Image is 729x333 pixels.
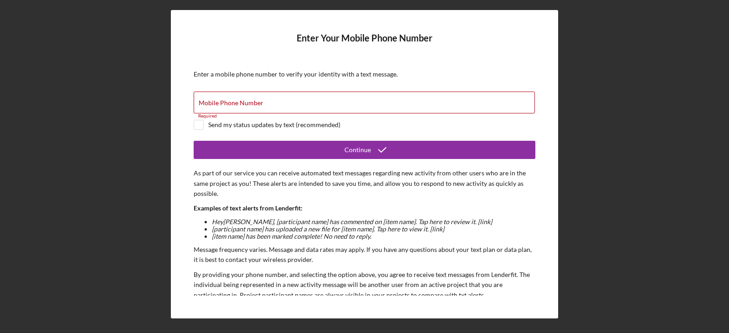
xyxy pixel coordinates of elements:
[208,121,340,128] div: Send my status updates by text (recommended)
[194,270,535,300] p: By providing your phone number, and selecting the option above, you agree to receive text message...
[194,33,535,57] h4: Enter Your Mobile Phone Number
[212,225,535,233] li: [participant name] has uploaded a new file for [item name]. Tap here to view it. [link]
[212,218,535,225] li: Hey [PERSON_NAME] , [participant name] has commented on [item name]. Tap here to review it. [link]
[194,168,535,199] p: As part of our service you can receive automated text messages regarding new activity from other ...
[199,99,263,107] label: Mobile Phone Number
[212,233,535,240] li: [item name] has been marked complete! No need to reply.
[194,203,535,213] p: Examples of text alerts from Lenderfit:
[194,71,535,78] div: Enter a mobile phone number to verify your identity with a text message.
[344,141,371,159] div: Continue
[194,245,535,265] p: Message frequency varies. Message and data rates may apply. If you have any questions about your ...
[194,113,535,119] div: Required
[194,141,535,159] button: Continue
